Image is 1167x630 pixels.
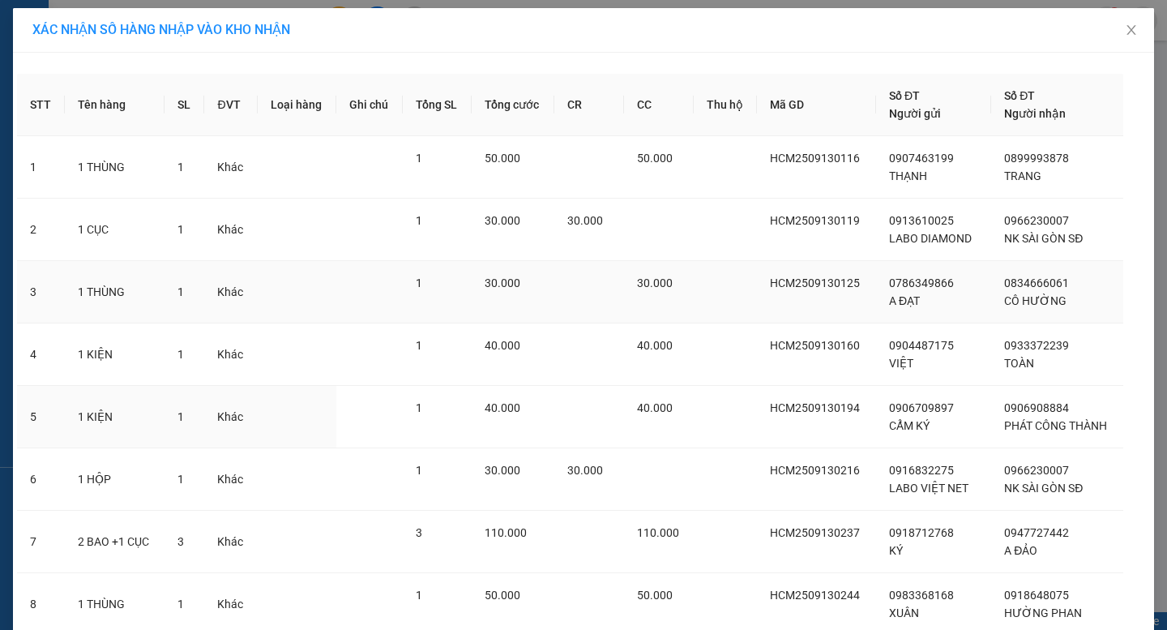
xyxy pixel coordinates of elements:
span: HCM2509130119 [770,214,860,227]
span: 110.000 [637,526,679,539]
span: 1 [416,152,422,165]
th: SL [165,74,204,136]
span: 40.000 [637,401,673,414]
td: 1 KIỆN [65,386,165,448]
th: Tổng cước [472,74,554,136]
li: 85 [PERSON_NAME] [7,36,309,56]
span: 1 [177,598,184,611]
span: 30.000 [567,464,603,477]
span: NK SÀI GÒN SĐ [1004,482,1083,495]
span: 0966230007 [1004,464,1069,477]
td: 7 [17,511,65,573]
span: CÔ HƯỜNG [1004,294,1067,307]
td: Khác [204,511,258,573]
td: Khác [204,136,258,199]
span: Người nhận [1004,107,1066,120]
span: VIỆT [889,357,913,370]
span: 1 [177,161,184,174]
span: 0786349866 [889,276,954,289]
th: Mã GD [757,74,875,136]
span: 0933372239 [1004,339,1069,352]
span: 30.000 [485,276,520,289]
span: TOÀN [1004,357,1034,370]
span: 0834666061 [1004,276,1069,289]
span: HCM2509130116 [770,152,860,165]
td: 1 [17,136,65,199]
td: Khác [204,324,258,386]
span: 30.000 [637,276,673,289]
span: 40.000 [637,339,673,352]
span: CẨM KÝ [889,419,930,432]
td: 1 HỘP [65,448,165,511]
td: 6 [17,448,65,511]
span: 0918648075 [1004,589,1069,602]
span: 3 [177,535,184,548]
span: 0907463199 [889,152,954,165]
span: 1 [416,276,422,289]
td: 4 [17,324,65,386]
span: TRANG [1004,169,1041,182]
td: 1 THÙNG [65,261,165,324]
th: Tên hàng [65,74,165,136]
td: 5 [17,386,65,448]
span: close [1125,24,1138,36]
span: 1 [416,464,422,477]
span: KÝ [889,544,903,557]
span: 110.000 [485,526,527,539]
th: Tổng SL [403,74,472,136]
td: 1 KIỆN [65,324,165,386]
td: 1 THÙNG [65,136,165,199]
span: 1 [416,339,422,352]
span: HCM2509130194 [770,401,860,414]
span: HCM2509130125 [770,276,860,289]
b: [PERSON_NAME] [93,11,229,31]
span: A ĐẢO [1004,544,1037,557]
span: 0904487175 [889,339,954,352]
span: environment [93,39,106,52]
span: 40.000 [485,339,520,352]
span: 3 [416,526,422,539]
span: Số ĐT [889,89,920,102]
th: CR [554,74,624,136]
span: 50.000 [485,589,520,602]
span: 50.000 [637,589,673,602]
td: Khác [204,199,258,261]
button: Close [1109,8,1154,54]
span: 1 [177,285,184,298]
span: Số ĐT [1004,89,1035,102]
span: 0899993878 [1004,152,1069,165]
span: 40.000 [485,401,520,414]
span: 0966230007 [1004,214,1069,227]
span: XÁC NHẬN SỐ HÀNG NHẬP VÀO KHO NHẬN [32,22,290,37]
span: 1 [177,348,184,361]
th: Ghi chú [336,74,403,136]
span: 1 [416,589,422,602]
b: GỬI : VP Sông Đốc [7,101,194,128]
td: 3 [17,261,65,324]
span: XUÂN [889,606,919,619]
span: HƯỜNG PHAN [1004,606,1082,619]
span: Người gửi [889,107,941,120]
span: 30.000 [485,214,520,227]
span: HCM2509130216 [770,464,860,477]
span: 1 [177,223,184,236]
td: 2 [17,199,65,261]
span: 0906709897 [889,401,954,414]
th: Thu hộ [694,74,758,136]
span: 30.000 [567,214,603,227]
span: 0916832275 [889,464,954,477]
span: 0906908884 [1004,401,1069,414]
span: 1 [177,473,184,486]
span: 1 [416,401,422,414]
span: LABO DIAMOND [889,232,972,245]
th: STT [17,74,65,136]
li: 02839.63.63.63 [7,56,309,76]
td: 2 BAO +1 CỤC [65,511,165,573]
span: phone [93,59,106,72]
span: 0913610025 [889,214,954,227]
span: 0983368168 [889,589,954,602]
span: 50.000 [485,152,520,165]
td: Khác [204,448,258,511]
span: NK SÀI GÒN SĐ [1004,232,1083,245]
span: THẠNH [889,169,927,182]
